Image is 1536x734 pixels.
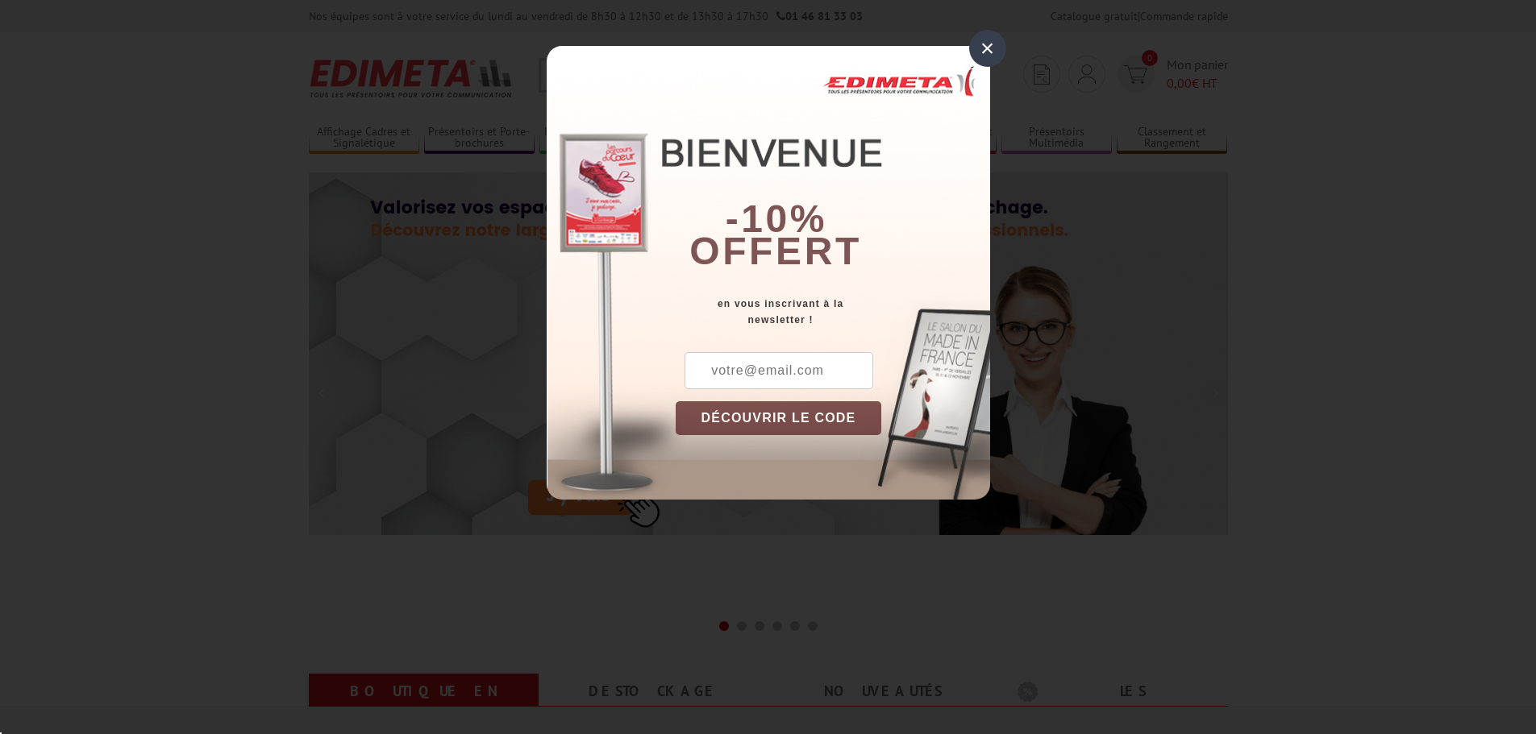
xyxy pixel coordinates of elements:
[685,352,873,389] input: votre@email.com
[689,230,862,272] font: offert
[726,197,827,240] b: -10%
[676,296,990,328] div: en vous inscrivant à la newsletter !
[969,30,1006,67] div: ×
[676,401,882,435] button: DÉCOUVRIR LE CODE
